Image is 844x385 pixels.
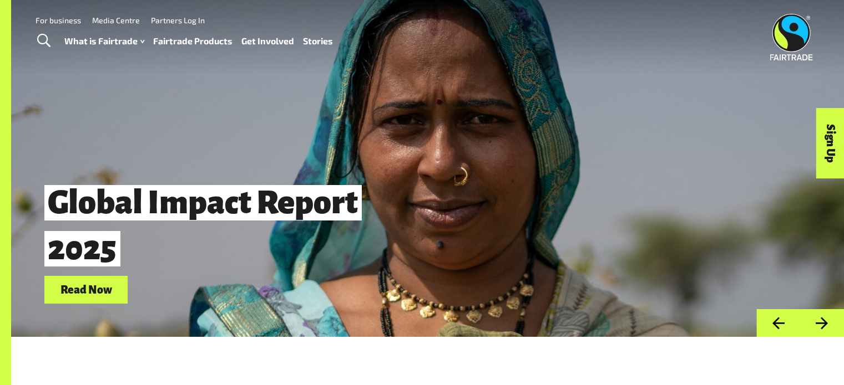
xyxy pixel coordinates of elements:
a: What is Fairtrade [64,33,144,49]
a: Toggle Search [30,27,57,55]
a: For business [36,16,81,25]
button: Next [800,309,844,337]
span: Global Impact Report 2025 [44,185,362,266]
a: Read Now [44,276,128,304]
a: Get Involved [241,33,294,49]
a: Stories [303,33,333,49]
img: Fairtrade Australia New Zealand logo [770,14,813,60]
button: Previous [756,309,800,337]
a: Fairtrade Products [153,33,233,49]
a: Partners Log In [151,16,205,25]
a: Media Centre [92,16,140,25]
